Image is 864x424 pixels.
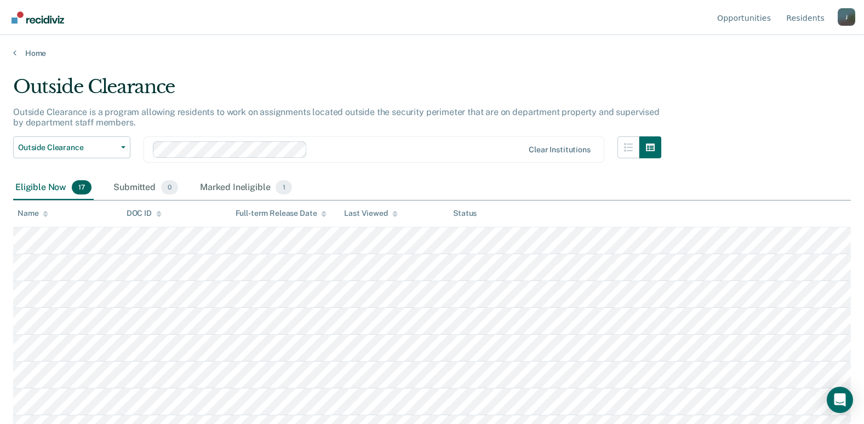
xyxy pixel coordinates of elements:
[12,12,64,24] img: Recidiviz
[529,145,591,154] div: Clear institutions
[13,136,130,158] button: Outside Clearance
[276,180,291,194] span: 1
[13,76,661,107] div: Outside Clearance
[236,209,327,218] div: Full-term Release Date
[344,209,397,218] div: Last Viewed
[453,209,477,218] div: Status
[72,180,91,194] span: 17
[13,176,94,200] div: Eligible Now17
[198,176,294,200] div: Marked Ineligible1
[838,8,855,26] button: Profile dropdown button
[161,180,178,194] span: 0
[13,48,851,58] a: Home
[827,387,853,413] div: Open Intercom Messenger
[18,143,117,152] span: Outside Clearance
[111,176,180,200] div: Submitted0
[127,209,162,218] div: DOC ID
[13,107,660,128] p: Outside Clearance is a program allowing residents to work on assignments located outside the secu...
[838,8,855,26] div: J
[18,209,48,218] div: Name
